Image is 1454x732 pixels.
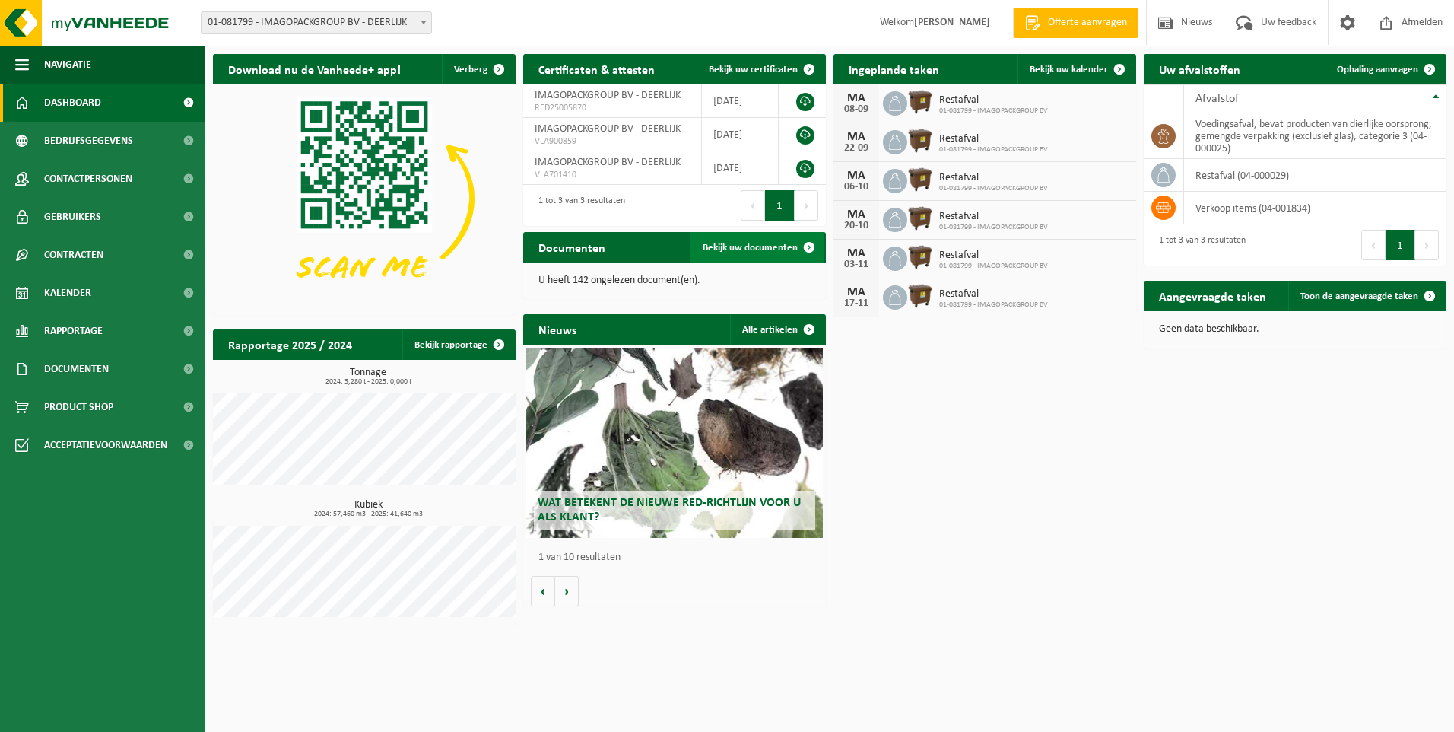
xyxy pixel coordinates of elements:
[523,314,592,344] h2: Nieuws
[44,122,133,160] span: Bedrijfsgegevens
[702,151,779,185] td: [DATE]
[221,378,516,386] span: 2024: 3,280 t - 2025: 0,000 t
[841,131,871,143] div: MA
[841,221,871,231] div: 20-10
[1337,65,1418,75] span: Ophaling aanvragen
[555,576,579,606] button: Volgende
[44,236,103,274] span: Contracten
[1386,230,1415,260] button: 1
[44,46,91,84] span: Navigatie
[841,143,871,154] div: 22-09
[702,84,779,118] td: [DATE]
[841,208,871,221] div: MA
[841,259,871,270] div: 03-11
[703,243,798,253] span: Bekijk uw documenten
[44,426,167,464] span: Acceptatievoorwaarden
[697,54,824,84] a: Bekijk uw certificaten
[1361,230,1386,260] button: Previous
[939,301,1048,310] span: 01-081799 - IMAGOPACKGROUP BV
[535,102,690,114] span: RED25005870
[44,312,103,350] span: Rapportage
[221,511,516,518] span: 2024: 57,460 m3 - 2025: 41,640 m3
[939,288,1048,301] span: Restafval
[1044,15,1131,30] span: Offerte aanvragen
[939,262,1048,271] span: 01-081799 - IMAGOPACKGROUP BV
[1030,65,1108,75] span: Bekijk uw kalender
[213,84,516,312] img: Download de VHEPlus App
[1415,230,1439,260] button: Next
[841,92,871,104] div: MA
[213,329,367,359] h2: Rapportage 2025 / 2024
[939,133,1048,145] span: Restafval
[709,65,798,75] span: Bekijk uw certificaten
[44,198,101,236] span: Gebruikers
[907,283,933,309] img: WB-1100-HPE-BN-01
[907,244,933,270] img: WB-1100-HPE-BN-01
[202,12,431,33] span: 01-081799 - IMAGOPACKGROUP BV - DEERLIJK
[1159,324,1431,335] p: Geen data beschikbaar.
[44,160,132,198] span: Contactpersonen
[939,107,1048,116] span: 01-081799 - IMAGOPACKGROUP BV
[221,368,516,386] h3: Tonnage
[535,157,681,168] span: IMAGOPACKGROUP BV - DEERLIJK
[1013,8,1138,38] a: Offerte aanvragen
[1288,281,1445,311] a: Toon de aangevraagde taken
[939,223,1048,232] span: 01-081799 - IMAGOPACKGROUP BV
[907,205,933,231] img: WB-1100-HPE-BN-01
[1325,54,1445,84] a: Ophaling aanvragen
[531,576,555,606] button: Vorige
[907,89,933,115] img: WB-1100-HPE-BN-01
[939,172,1048,184] span: Restafval
[914,17,990,28] strong: [PERSON_NAME]
[535,90,681,101] span: IMAGOPACKGROUP BV - DEERLIJK
[1144,54,1256,84] h2: Uw afvalstoffen
[523,232,621,262] h2: Documenten
[939,94,1048,107] span: Restafval
[795,190,818,221] button: Next
[44,350,109,388] span: Documenten
[939,211,1048,223] span: Restafval
[1195,93,1239,105] span: Afvalstof
[526,348,823,538] a: Wat betekent de nieuwe RED-richtlijn voor u als klant?
[690,232,824,263] a: Bekijk uw documenten
[702,118,779,151] td: [DATE]
[523,54,670,84] h2: Certificaten & attesten
[841,104,871,115] div: 08-09
[1151,228,1246,262] div: 1 tot 3 van 3 resultaten
[939,184,1048,193] span: 01-081799 - IMAGOPACKGROUP BV
[833,54,954,84] h2: Ingeplande taken
[841,286,871,298] div: MA
[221,500,516,518] h3: Kubiek
[1017,54,1135,84] a: Bekijk uw kalender
[1184,113,1446,159] td: voedingsafval, bevat producten van dierlijke oorsprong, gemengde verpakking (exclusief glas), cat...
[535,135,690,148] span: VLA900859
[201,11,432,34] span: 01-081799 - IMAGOPACKGROUP BV - DEERLIJK
[1184,159,1446,192] td: restafval (04-000029)
[531,189,625,222] div: 1 tot 3 van 3 resultaten
[939,250,1048,262] span: Restafval
[402,329,514,360] a: Bekijk rapportage
[1144,281,1281,310] h2: Aangevraagde taken
[454,65,487,75] span: Verberg
[1300,291,1418,301] span: Toon de aangevraagde taken
[841,182,871,193] div: 06-10
[442,54,514,84] button: Verberg
[44,84,101,122] span: Dashboard
[841,298,871,309] div: 17-11
[741,190,765,221] button: Previous
[765,190,795,221] button: 1
[841,247,871,259] div: MA
[1184,192,1446,224] td: verkoop items (04-001834)
[538,552,818,563] p: 1 van 10 resultaten
[907,128,933,154] img: WB-1100-HPE-BN-01
[44,388,113,426] span: Product Shop
[907,167,933,193] img: WB-1100-HPE-BN-01
[939,145,1048,154] span: 01-081799 - IMAGOPACKGROUP BV
[44,274,91,312] span: Kalender
[535,123,681,135] span: IMAGOPACKGROUP BV - DEERLIJK
[730,314,824,345] a: Alle artikelen
[538,497,801,524] span: Wat betekent de nieuwe RED-richtlijn voor u als klant?
[535,169,690,181] span: VLA701410
[538,275,811,286] p: U heeft 142 ongelezen document(en).
[213,54,416,84] h2: Download nu de Vanheede+ app!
